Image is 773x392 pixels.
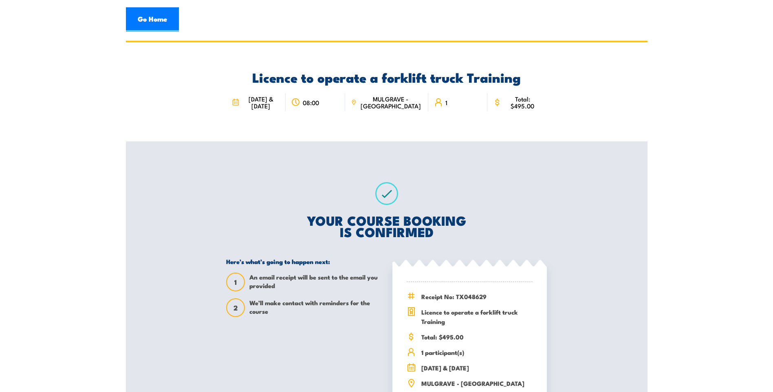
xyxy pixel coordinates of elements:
span: MULGRAVE - [GEOGRAPHIC_DATA] [359,95,423,109]
span: Total: $495.00 [421,332,533,341]
span: [DATE] & [DATE] [421,363,533,372]
span: 2 [227,304,244,312]
span: [DATE] & [DATE] [242,95,280,109]
span: 1 [227,278,244,286]
span: An email receipt will be sent to the email you provided [249,273,381,291]
span: MULGRAVE - [GEOGRAPHIC_DATA] [421,379,533,388]
h5: Here’s what’s going to happen next: [226,258,381,265]
span: We’ll make contact with reminders for the course [249,298,381,317]
span: 1 [445,99,447,106]
a: Go Home [126,7,179,32]
h2: YOUR COURSE BOOKING IS CONFIRMED [226,214,547,237]
span: Receipt No: TX048629 [421,292,533,301]
span: Total: $495.00 [504,95,541,109]
h2: Licence to operate a forklift truck Training [226,71,547,83]
span: 1 participant(s) [421,348,533,357]
span: Licence to operate a forklift truck Training [421,307,533,326]
span: 08:00 [303,99,319,106]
